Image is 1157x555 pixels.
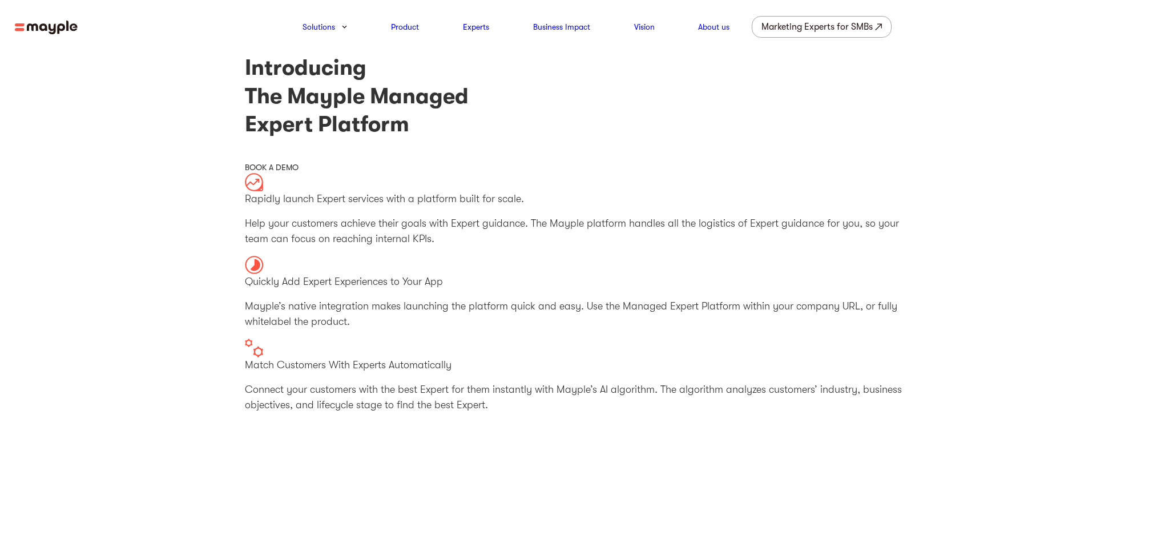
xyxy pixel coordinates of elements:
div: BOOK A DEMO [245,162,913,173]
div: Marketing Experts for SMBs [761,19,873,35]
a: Marketing Experts for SMBs [752,16,892,38]
p: Mayple’s native integration makes launching the platform quick and easy. Use the Managed Expert P... [245,299,913,329]
a: Solutions [303,20,335,34]
a: Business Impact [533,20,590,34]
a: Vision [634,20,655,34]
p: Rapidly launch Expert services with a platform built for scale. [245,191,913,207]
a: Experts [463,20,489,34]
a: About us [698,20,729,34]
p: Connect your customers with the best Expert for them instantly with Mayple’s AI algorithm. The al... [245,382,913,413]
p: Match Customers With Experts Automatically [245,357,913,373]
img: arrow-down [342,25,347,29]
a: Product [391,20,419,34]
img: mayple-logo [15,21,78,35]
h1: Introducing The Mayple Managed Expert Platform [245,54,913,138]
p: Quickly Add Expert Experiences to Your App [245,274,913,289]
p: Help your customers achieve their goals with Expert guidance. The Mayple platform handles all the... [245,216,913,247]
